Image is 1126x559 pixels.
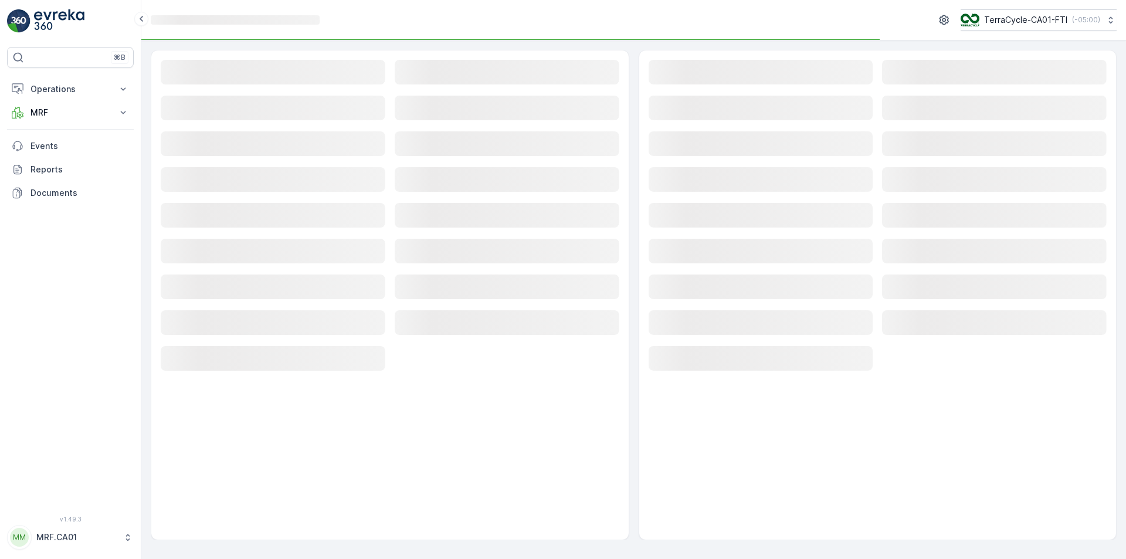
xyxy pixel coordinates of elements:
a: Documents [7,181,134,205]
img: logo [7,9,30,33]
p: ( -05:00 ) [1072,15,1100,25]
div: MM [10,528,29,547]
img: logo_light-DOdMpM7g.png [34,9,84,33]
a: Reports [7,158,134,181]
p: Documents [30,187,129,199]
p: MRF [30,107,110,118]
span: v 1.49.3 [7,516,134,523]
a: Events [7,134,134,158]
p: Operations [30,83,110,95]
p: Reports [30,164,129,175]
button: MMMRF.CA01 [7,525,134,550]
button: MRF [7,101,134,124]
img: TC_BVHiTW6.png [961,13,979,26]
button: TerraCycle-CA01-FTI(-05:00) [961,9,1117,31]
p: Events [30,140,129,152]
p: ⌘B [114,53,126,62]
button: Operations [7,77,134,101]
p: MRF.CA01 [36,531,117,543]
p: TerraCycle-CA01-FTI [984,14,1067,26]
